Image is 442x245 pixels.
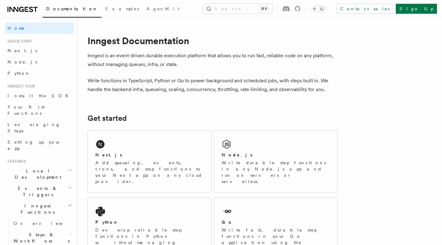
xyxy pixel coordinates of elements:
button: Local Development [5,165,73,183]
a: AgentKit [143,2,183,17]
a: Install the SDK [5,90,73,101]
span: Next.js [8,48,37,53]
a: Overview [11,218,73,229]
span: Home [8,25,25,31]
button: Toggle dark mode [311,5,326,13]
span: AgentKit [146,6,179,11]
span: Your first Functions [8,105,45,116]
a: Get started [88,114,127,123]
span: Local Development [5,168,68,180]
span: Steps & Workflows [11,232,70,244]
span: Documentation [46,6,98,11]
h2: Go [222,219,233,225]
span: Examples [105,6,139,11]
span: Features [5,159,26,164]
a: Python [5,68,73,79]
h2: Next.js [95,152,122,158]
h2: Python [95,219,118,225]
a: Examples [102,2,143,17]
span: Node.js [8,59,37,64]
span: Overview [13,221,78,226]
span: Setting up your app [8,140,61,151]
span: Python [8,71,30,76]
p: Inngest is an event-driven durable execution platform that allows you to run fast, reliable code ... [88,51,338,69]
button: Search...⌘K [203,4,272,14]
a: Next.jsAdd queueing, events, crons, and step functions to your Next app on any cloud provider. [88,130,211,192]
h1: Inngest Documentation [88,35,338,46]
a: Sign Up [396,4,437,14]
kbd: ⌘K [260,6,269,12]
span: Quick start [5,39,32,44]
button: Inngest Functions [5,200,73,218]
button: Events & Triggers [5,183,73,200]
span: Install the SDK [8,93,72,98]
p: Add queueing, events, crons, and step functions to your Next app on any cloud provider. [95,160,203,185]
h2: Node.js [222,152,253,158]
a: Your first Functions [5,101,73,119]
span: Events & Triggers [5,185,68,198]
span: Leveraging Steps [8,122,60,133]
p: Write functions in TypeScript, Python or Go to power background and scheduled jobs, with steps bu... [88,76,338,94]
span: Inngest tour [5,84,35,89]
a: Home [5,23,73,34]
a: Next.js [5,45,73,56]
a: Node.js [5,56,73,68]
span: Inngest Functions [5,203,68,215]
a: Leveraging Steps [5,119,73,136]
a: Contact sales [336,4,393,14]
a: Setting up your app [5,136,73,154]
p: Write durable step functions in any Node.js app and run on servers or serverless. [222,160,330,185]
a: Documentation [43,2,102,18]
a: Node.jsWrite durable step functions in any Node.js app and run on servers or serverless. [214,130,338,192]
